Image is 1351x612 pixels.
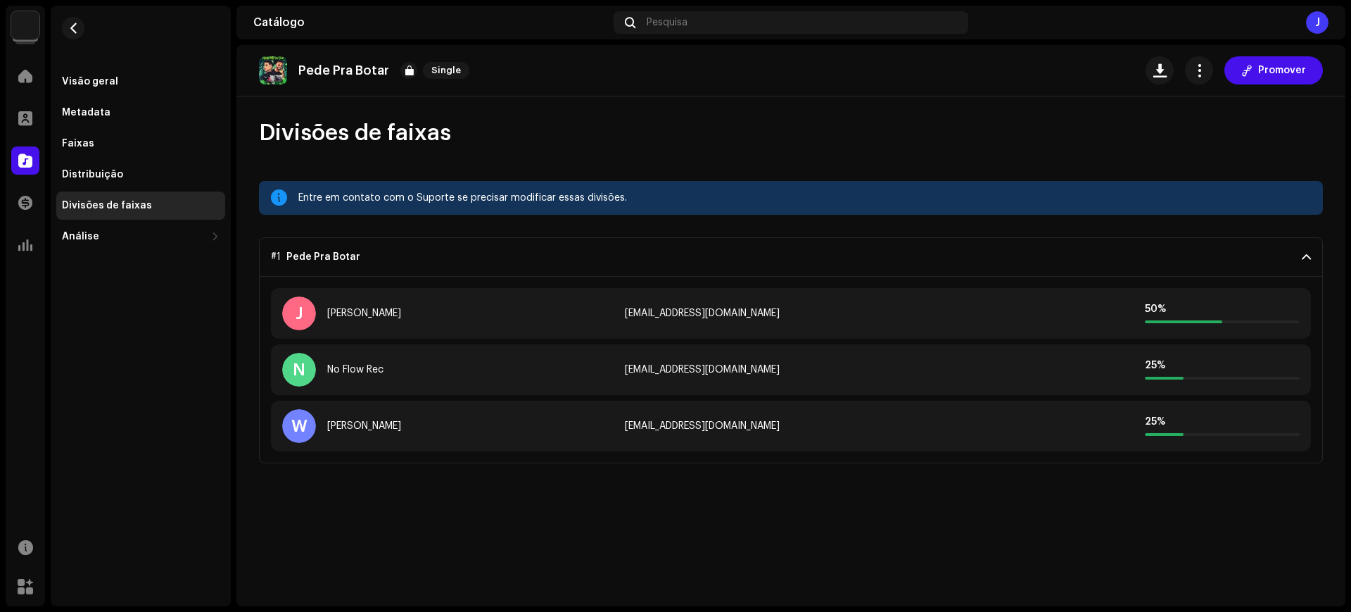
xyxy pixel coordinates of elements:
[62,138,94,149] div: Faixas
[259,237,1323,277] p-accordion-header: #1Pede Pra Botar
[625,308,956,319] div: luanejhonny07@gmail.com
[62,169,123,180] div: Distribuição
[62,107,110,118] div: Metadata
[1224,56,1323,85] button: Promover
[56,68,225,96] re-m-nav-item: Visão geral
[62,231,99,242] div: Análise
[282,296,316,330] div: J
[647,17,687,28] span: Pesquisa
[298,189,1312,206] div: Entre em contato com o Suporte se precisar modificar essas divisões.
[1145,416,1300,427] div: 25 %
[282,353,316,387] div: N
[56,130,225,158] re-m-nav-item: Faixas
[56,99,225,127] re-m-nav-item: Metadata
[56,161,225,189] re-m-nav-item: Distribuição
[259,277,1323,463] p-accordion-content: #1Pede Pra Botar
[259,119,451,147] span: Divisões de faixas
[253,17,608,28] div: Catálogo
[423,62,469,79] span: Single
[327,420,401,432] div: Werlen da Silva Soares
[1306,11,1328,34] div: J
[259,56,287,85] img: 48b01777-bafb-4d8b-9fe1-8249d54b29e9
[62,200,152,211] div: Divisões de faixas
[1145,304,1300,315] div: 50 %
[56,223,225,251] re-m-nav-dropdown: Análise
[286,251,360,263] div: Pede Pra Botar
[62,76,118,87] div: Visão geral
[56,192,225,220] re-m-nav-item: Divisões de faixas
[327,308,401,319] div: Jhonny Wesley
[271,251,281,263] span: #1
[298,63,389,78] p: Pede Pra Botar
[1145,360,1300,371] div: 25 %
[625,420,956,432] div: bnbnobeat@hotmail.com
[282,409,316,443] div: W
[625,364,956,375] div: noflowrec@gmail.com
[327,364,383,375] div: No Flow Rec
[1258,56,1306,85] span: Promover
[11,11,39,39] img: 71bf27a5-dd94-4d93-852c-61362381b7db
